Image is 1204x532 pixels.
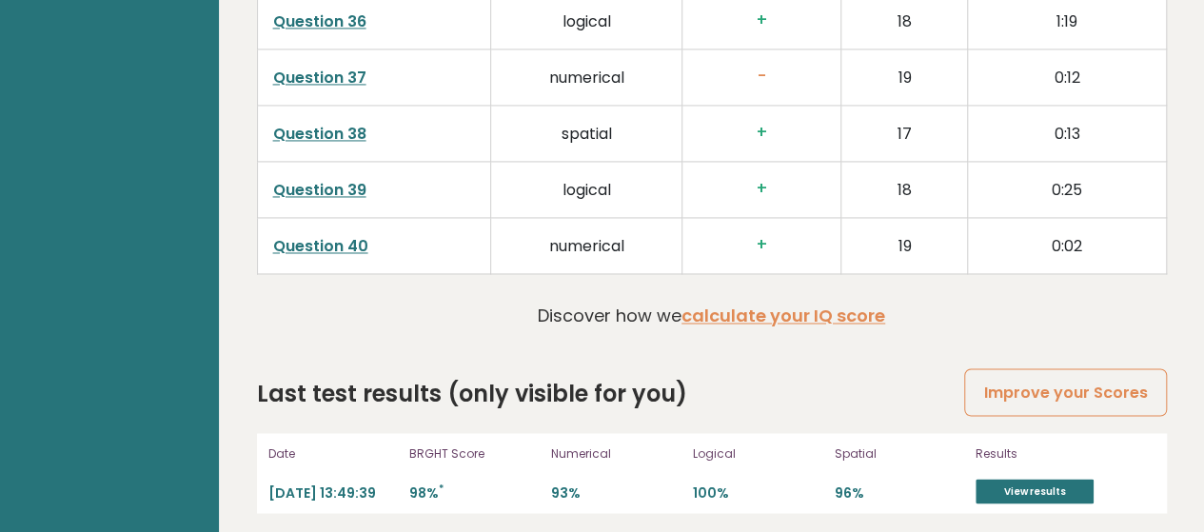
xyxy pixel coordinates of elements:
[551,444,681,462] p: Numerical
[409,483,540,502] p: 98%
[273,10,366,32] a: Question 36
[834,444,964,462] p: Spatial
[491,217,682,273] td: numerical
[698,67,825,87] h3: -
[968,49,1166,105] td: 0:12
[273,123,366,145] a: Question 38
[698,10,825,30] h3: +
[964,368,1166,417] a: Improve your Scores
[698,123,825,143] h3: +
[409,444,540,462] p: BRGHT Score
[273,235,368,257] a: Question 40
[551,483,681,502] p: 93%
[698,235,825,255] h3: +
[698,179,825,199] h3: +
[273,67,366,89] a: Question 37
[841,217,968,273] td: 19
[834,483,964,502] p: 96%
[268,444,399,462] p: Date
[491,49,682,105] td: numerical
[491,105,682,161] td: spatial
[841,49,968,105] td: 19
[538,303,885,328] p: Discover how we
[976,444,1155,462] p: Results
[273,179,366,201] a: Question 39
[693,483,823,502] p: 100%
[968,217,1166,273] td: 0:02
[257,376,687,410] h2: Last test results (only visible for you)
[968,105,1166,161] td: 0:13
[968,161,1166,217] td: 0:25
[841,105,968,161] td: 17
[268,483,399,502] p: [DATE] 13:49:39
[491,161,682,217] td: logical
[841,161,968,217] td: 18
[976,479,1094,503] a: View results
[693,444,823,462] p: Logical
[681,304,885,327] a: calculate your IQ score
